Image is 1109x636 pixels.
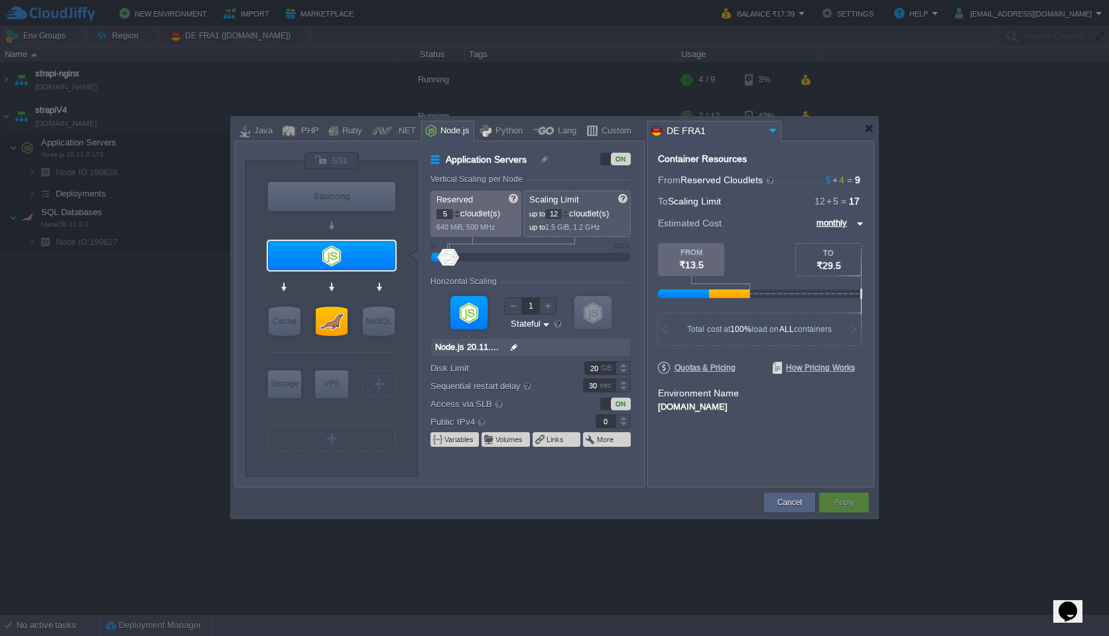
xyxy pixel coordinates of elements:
label: Sequential restart delay [430,378,565,393]
div: Java [250,121,273,141]
div: Storage [268,370,301,397]
div: ON [611,398,631,410]
span: ₹13.5 [679,260,704,270]
label: Public IPv4 [430,414,565,429]
span: up to [529,210,545,218]
div: GB [601,362,614,374]
label: Disk Limit [430,361,565,375]
span: To [658,196,668,206]
div: TO [796,249,861,257]
div: Storage Containers [268,370,301,398]
div: sec [600,379,614,392]
div: Cache [269,307,300,336]
button: Cancel [777,496,802,509]
div: Node.js [436,121,470,141]
label: Access via SLB [430,396,565,411]
iframe: chat widget [1053,583,1096,623]
button: Variables [444,434,475,445]
div: Create New Layer [362,370,395,397]
button: Links [547,434,565,445]
span: + [825,196,833,206]
span: 640 MiB, 500 MHz [436,223,495,231]
div: NoSQL [363,307,395,336]
div: Load Balancer [268,182,395,211]
span: Reserved [436,195,473,204]
span: + [831,175,839,185]
div: NoSQL Databases [363,307,395,336]
span: 17 [849,196,860,206]
button: Apply [834,496,854,509]
span: = [838,196,849,206]
div: Python [491,121,523,141]
span: 12 [815,196,825,206]
span: 5 [825,196,838,206]
div: ON [611,153,631,165]
div: Elastic VPS [315,370,348,398]
div: Create New Layer [268,425,395,451]
div: Container Resources [658,154,747,164]
span: ₹29.5 [816,260,841,271]
div: .NET [392,121,416,141]
span: Scaling Limit [529,195,579,204]
span: From [658,175,681,185]
span: up to [529,223,545,231]
div: Application Servers [268,241,395,270]
span: = [844,175,855,185]
span: 1.5 GiB, 1.2 GHz [545,223,600,231]
div: FROM [658,248,724,256]
div: SQL Databases [316,307,348,336]
span: 9 [855,175,860,185]
p: cloudlet(s) [436,205,517,219]
div: Lang [554,121,576,141]
span: Estimated Cost [658,216,722,230]
div: Custom [598,121,631,141]
div: PHP [297,121,319,141]
div: VPS [315,370,348,397]
div: Horizontal Scaling [430,277,500,286]
span: 5 [826,175,831,185]
span: Reserved Cloudlets [681,175,775,185]
span: Quotas & Pricing [658,362,736,374]
p: cloudlet(s) [529,205,626,219]
div: Ruby [338,121,362,141]
label: Environment Name [658,388,739,398]
div: 1024 [614,242,629,250]
div: Balancing [268,182,395,211]
span: 4 [831,175,844,185]
div: [DOMAIN_NAME] [658,400,864,412]
div: Vertical Scaling per Node [430,175,526,184]
button: Volumes [495,434,524,445]
div: 0 [431,242,435,250]
button: More [597,434,615,445]
span: Scaling Limit [668,196,721,206]
span: How Pricing Works [773,362,855,374]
